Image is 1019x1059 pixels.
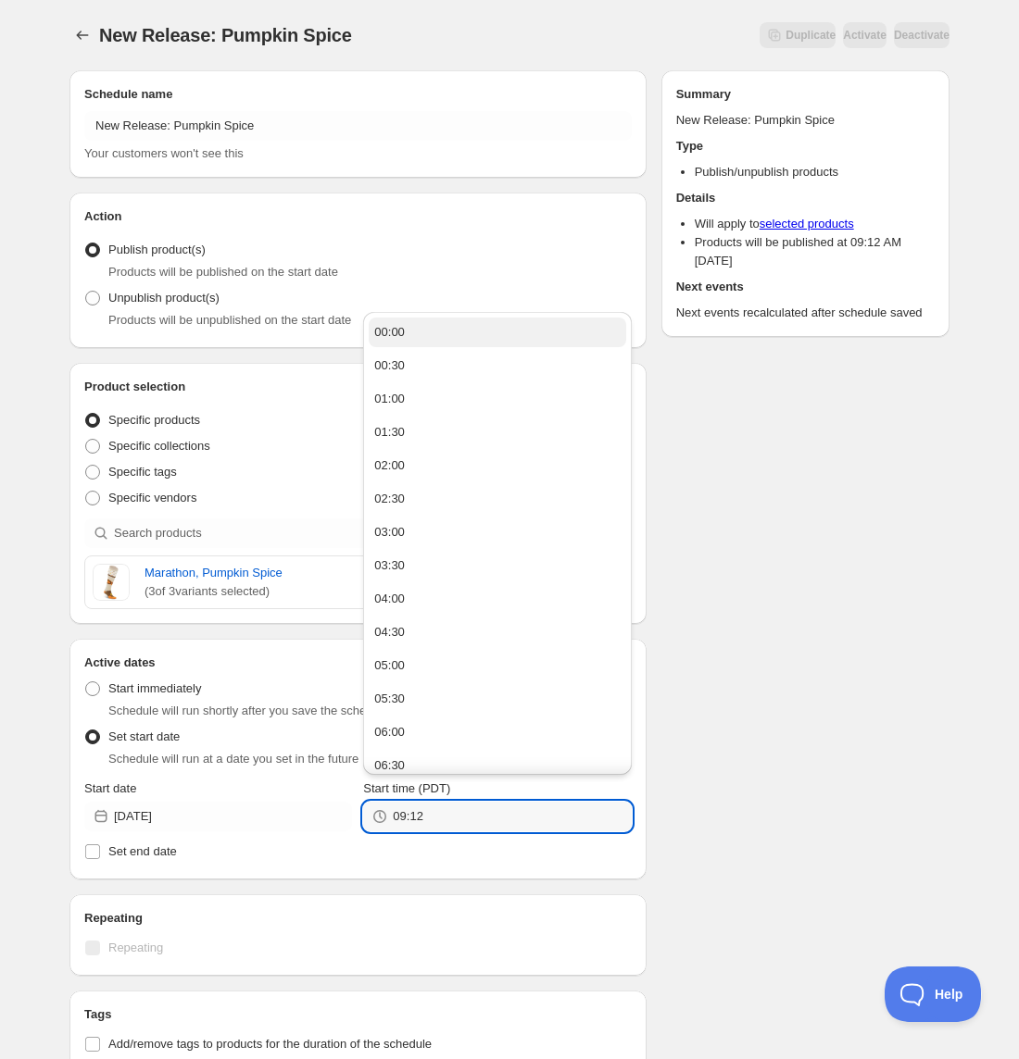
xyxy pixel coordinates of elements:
[363,781,450,795] span: Start time (PDT)
[99,25,352,45] span: New Release: Pumpkin Spice
[369,517,625,547] button: 03:00
[108,243,206,256] span: Publish product(s)
[108,681,201,695] span: Start immediately
[369,584,625,614] button: 04:00
[369,484,625,514] button: 02:30
[108,465,177,479] span: Specific tags
[84,146,244,160] span: Your customers won't see this
[695,163,935,181] li: Publish/unpublish products
[108,844,177,858] span: Set end date
[108,313,351,327] span: Products will be unpublished on the start date
[369,617,625,647] button: 04:30
[374,723,405,741] div: 06:00
[369,751,625,780] button: 06:30
[374,556,405,575] div: 03:30
[114,518,585,548] input: Search products
[374,456,405,475] div: 02:00
[374,323,405,342] div: 00:00
[108,729,180,743] span: Set start date
[374,423,405,442] div: 01:30
[108,265,338,279] span: Products will be published on the start date
[84,85,632,104] h2: Schedule name
[369,684,625,714] button: 05:30
[676,304,935,322] p: Next events recalculated after schedule saved
[374,690,405,708] div: 05:30
[676,85,935,104] h2: Summary
[108,752,359,766] span: Schedule will run at a date you set in the future
[108,1037,432,1051] span: Add/remove tags to products for the duration of the schedule
[374,523,405,542] div: 03:00
[84,207,632,226] h2: Action
[108,941,163,954] span: Repeating
[145,564,518,582] a: Marathon, Pumpkin Spice
[108,439,210,453] span: Specific collections
[676,278,935,296] h2: Next events
[374,356,405,375] div: 00:30
[369,717,625,747] button: 06:00
[369,551,625,580] button: 03:30
[369,417,625,447] button: 01:30
[84,781,136,795] span: Start date
[108,704,389,717] span: Schedule will run shortly after you save the schedule
[374,656,405,675] div: 05:00
[676,137,935,156] h2: Type
[84,378,632,396] h2: Product selection
[369,351,625,380] button: 00:30
[760,217,854,230] a: selected products
[108,491,196,505] span: Specific vendors
[369,384,625,414] button: 01:00
[885,966,982,1022] iframe: Toggle Customer Support
[374,590,405,608] div: 04:00
[695,215,935,233] li: Will apply to
[695,233,935,270] li: Products will be published at 09:12 AM [DATE]
[369,451,625,480] button: 02:00
[369,318,625,347] button: 00:00
[676,111,935,130] p: New Release: Pumpkin Spice
[374,623,405,642] div: 04:30
[108,413,200,427] span: Specific products
[69,22,95,48] button: Schedules
[84,1005,632,1024] h2: Tags
[369,651,625,680] button: 05:00
[676,189,935,207] h2: Details
[84,654,632,672] h2: Active dates
[108,291,220,305] span: Unpublish product(s)
[374,490,405,508] div: 02:30
[374,390,405,408] div: 01:00
[84,909,632,928] h2: Repeating
[374,756,405,775] div: 06:30
[145,582,518,601] span: ( 3 of 3 variants selected)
